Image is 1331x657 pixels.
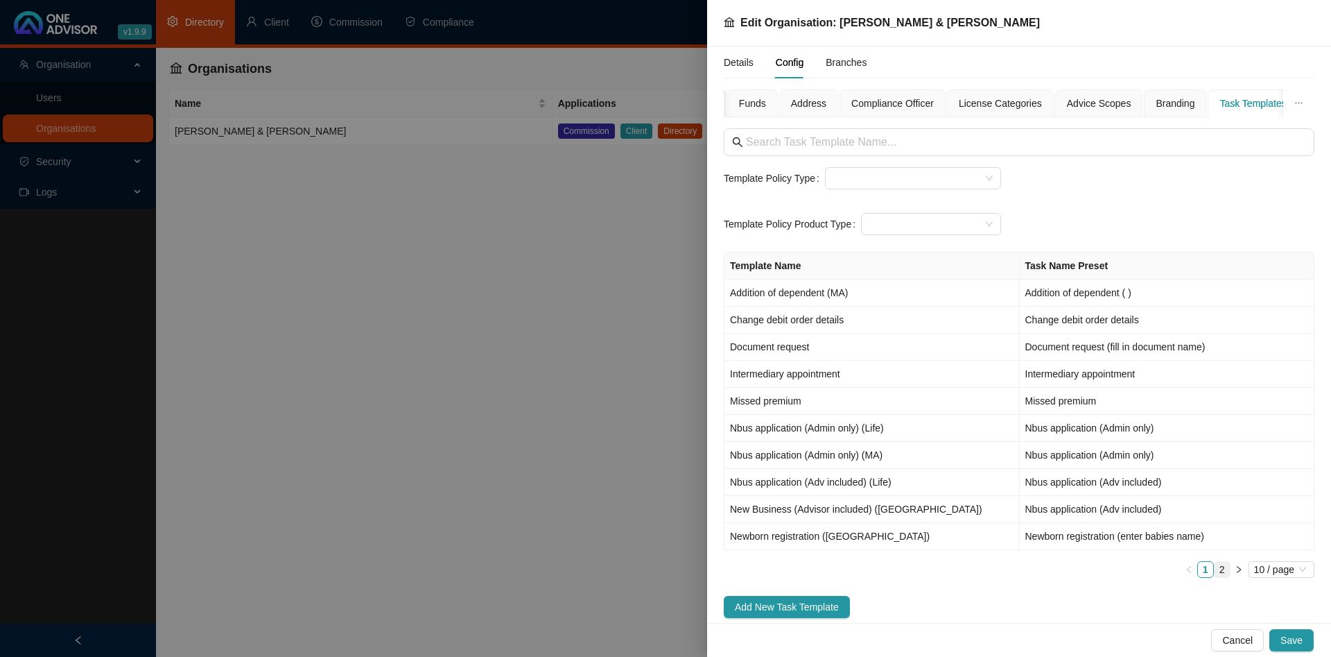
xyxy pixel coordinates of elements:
span: Config [776,58,803,67]
td: Change debit order details [724,307,1020,334]
span: Cancel [1222,633,1253,648]
td: Intermediary appointment [724,361,1020,388]
button: Cancel [1211,629,1264,651]
td: Newborn registration ([GEOGRAPHIC_DATA]) [724,523,1020,550]
label: Template Policy Type [724,167,825,189]
li: 1 [1197,561,1214,578]
span: ellipsis [1294,99,1303,108]
span: Edit Organisation: [PERSON_NAME] & [PERSON_NAME] [740,17,1040,28]
td: Change debit order details [1020,307,1315,334]
td: Intermediary appointment [1020,361,1315,388]
td: Nbus application (Admin only) (Life) [724,415,1020,442]
td: New Business (Advisor included) ([GEOGRAPHIC_DATA]) [724,496,1020,523]
td: Nbus application (Admin only) [1020,442,1315,469]
a: 2 [1215,562,1230,577]
button: left [1181,561,1197,578]
span: Compliance Officer [851,99,934,108]
td: Nbus application (Admin only) [1020,415,1315,442]
td: Newborn registration (enter babies name) [1020,523,1315,550]
li: Next Page [1230,561,1247,578]
label: Template Policy Product Type [724,213,861,235]
li: Previous Page [1181,561,1197,578]
span: search [732,137,743,148]
span: left [1185,565,1193,574]
td: Document request [724,334,1020,361]
td: Addition of dependent (MA) [724,280,1020,307]
th: Task Name Preset [1020,253,1315,280]
td: Document request (fill in document name) [1020,334,1315,361]
div: Task Templates [1219,96,1286,111]
td: Missed premium [724,388,1020,415]
td: Nbus application (Adv included) (Life) [724,469,1020,496]
span: bank [724,17,735,28]
button: ellipsis [1283,89,1314,117]
span: Add New Task Template [735,599,839,615]
th: Template Name [724,253,1020,280]
input: Search Task Template Name... [746,134,1295,151]
td: Nbus application (Adv included) [1020,496,1315,523]
td: Addition of dependent ( ) [1020,280,1315,307]
button: Add New Task Template [724,596,850,618]
div: Details [724,55,754,70]
button: Save [1269,629,1314,651]
li: 2 [1214,561,1230,578]
span: right [1235,565,1243,574]
td: Nbus application (Adv included) [1020,469,1315,496]
button: right [1230,561,1247,578]
div: Branding [1156,96,1194,111]
span: Funds [739,99,766,108]
div: Page Size [1249,561,1314,578]
span: License Categories [959,99,1042,108]
td: Nbus application (Admin only) (MA) [724,442,1020,469]
span: 10 / page [1254,562,1309,577]
span: Advice Scopes [1067,99,1131,108]
span: Save [1280,633,1303,648]
span: Address [791,99,826,108]
td: Missed premium [1020,388,1315,415]
div: Branches [826,55,867,70]
a: 1 [1198,562,1213,577]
